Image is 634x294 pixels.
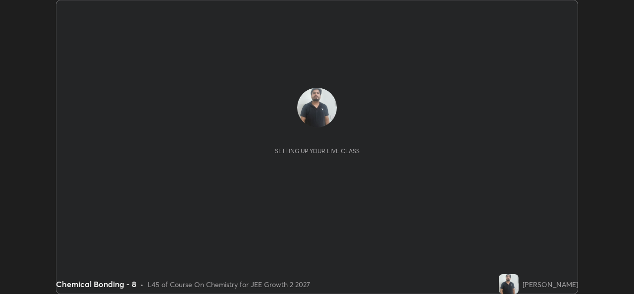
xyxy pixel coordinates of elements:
[499,274,519,294] img: 6636e68ff89647c5ab70384beb5cf6e4.jpg
[275,147,360,155] div: Setting up your live class
[148,279,310,290] div: L45 of Course On Chemistry for JEE Growth 2 2027
[297,88,337,127] img: 6636e68ff89647c5ab70384beb5cf6e4.jpg
[140,279,144,290] div: •
[56,278,136,290] div: Chemical Bonding - 8
[523,279,578,290] div: [PERSON_NAME]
